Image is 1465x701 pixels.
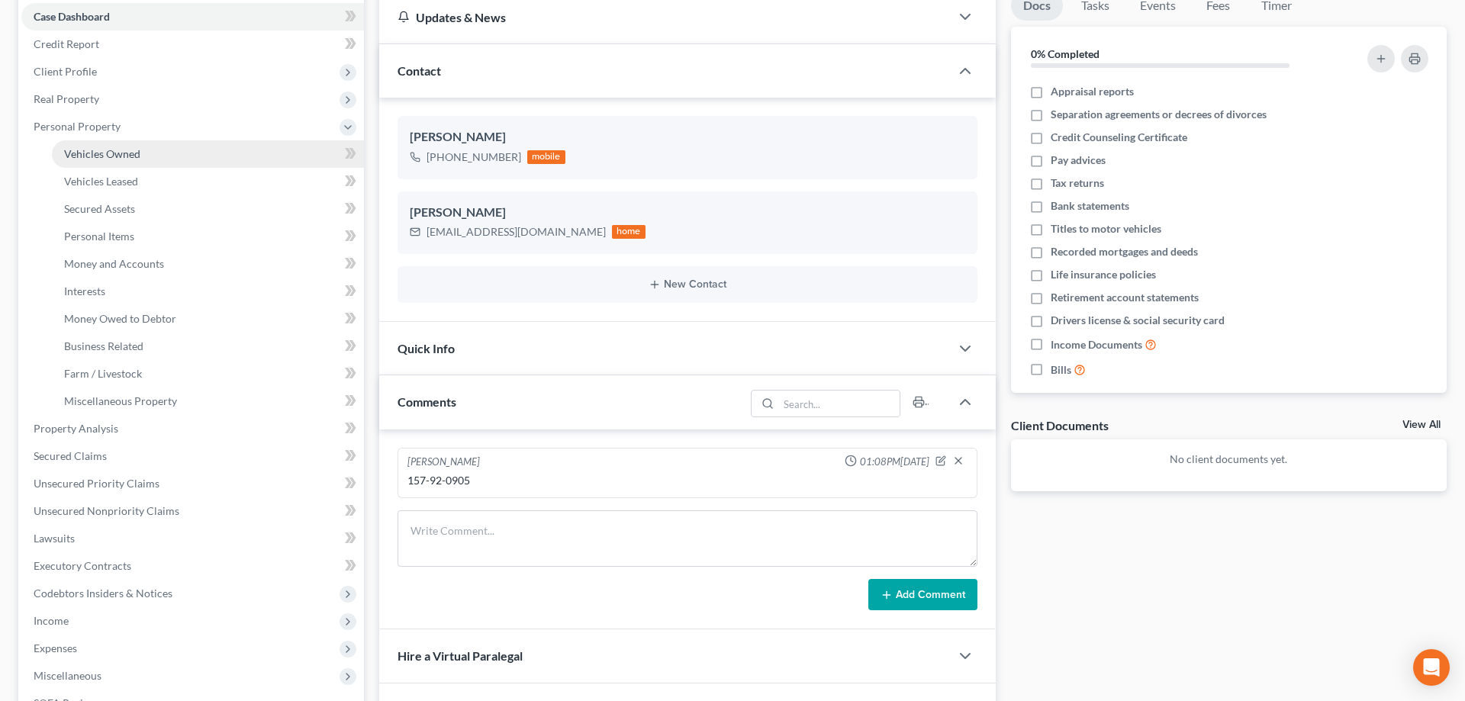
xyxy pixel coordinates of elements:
a: Case Dashboard [21,3,364,31]
span: Secured Assets [64,202,135,215]
a: Executory Contracts [21,552,364,580]
span: Life insurance policies [1051,267,1156,282]
span: Case Dashboard [34,10,110,23]
a: Miscellaneous Property [52,387,364,415]
span: Pay advices [1051,153,1106,168]
span: 01:08PM[DATE] [860,455,929,469]
a: Interests [52,278,364,305]
span: Appraisal reports [1051,84,1134,99]
a: Money and Accounts [52,250,364,278]
a: Lawsuits [21,525,364,552]
div: [PERSON_NAME] [410,128,965,146]
span: Vehicles Owned [64,147,140,160]
span: Bills [1051,362,1071,378]
a: Unsecured Priority Claims [21,470,364,497]
div: 157-92-0905 [407,473,968,488]
span: Quick Info [398,341,455,355]
div: mobile [527,150,565,164]
strong: 0% Completed [1031,47,1100,60]
span: Credit Counseling Certificate [1051,130,1187,145]
div: Open Intercom Messenger [1413,649,1450,686]
div: Client Documents [1011,417,1109,433]
span: Unsecured Priority Claims [34,477,159,490]
a: Credit Report [21,31,364,58]
span: Unsecured Nonpriority Claims [34,504,179,517]
span: Money and Accounts [64,257,164,270]
div: [PERSON_NAME] [410,204,965,222]
a: Secured Claims [21,442,364,470]
span: Codebtors Insiders & Notices [34,587,172,600]
span: Client Profile [34,65,97,78]
a: Business Related [52,333,364,360]
div: [EMAIL_ADDRESS][DOMAIN_NAME] [427,224,606,240]
div: home [612,225,646,239]
a: Vehicles Owned [52,140,364,168]
span: Farm / Livestock [64,367,142,380]
span: Titles to motor vehicles [1051,221,1161,236]
span: Credit Report [34,37,99,50]
span: Bank statements [1051,198,1129,214]
span: Contact [398,63,441,78]
a: Unsecured Nonpriority Claims [21,497,364,525]
span: Income [34,614,69,627]
span: Secured Claims [34,449,107,462]
span: Personal Items [64,230,134,243]
input: Search... [778,391,900,416]
span: Income Documents [1051,337,1142,352]
span: Property Analysis [34,422,118,435]
div: [PERSON_NAME] [407,455,480,470]
span: Business Related [64,339,143,352]
span: Hire a Virtual Paralegal [398,648,523,663]
span: Executory Contracts [34,559,131,572]
span: Real Property [34,92,99,105]
button: Add Comment [868,579,977,611]
span: Recorded mortgages and deeds [1051,244,1198,259]
p: No client documents yet. [1023,452,1434,467]
span: Money Owed to Debtor [64,312,176,325]
span: Miscellaneous Property [64,394,177,407]
a: Vehicles Leased [52,168,364,195]
span: Lawsuits [34,532,75,545]
div: Updates & News [398,9,932,25]
span: Interests [64,285,105,297]
a: Secured Assets [52,195,364,223]
a: Farm / Livestock [52,360,364,387]
span: Vehicles Leased [64,175,138,188]
a: Money Owed to Debtor [52,305,364,333]
span: Retirement account statements [1051,290,1199,305]
span: Drivers license & social security card [1051,313,1225,328]
a: Personal Items [52,223,364,250]
a: Property Analysis [21,415,364,442]
span: Expenses [34,642,77,654]
span: Separation agreements or decrees of divorces [1051,107,1267,122]
span: Tax returns [1051,175,1104,191]
span: Personal Property [34,120,121,133]
span: Miscellaneous [34,669,101,682]
span: Comments [398,394,456,409]
button: New Contact [410,278,965,291]
a: View All [1402,420,1441,430]
div: [PHONE_NUMBER] [427,150,521,165]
